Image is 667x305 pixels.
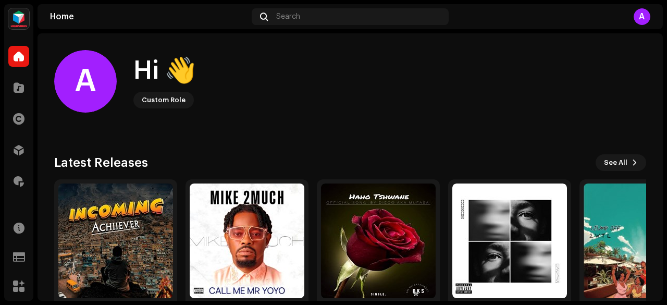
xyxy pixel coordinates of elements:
[58,184,173,298] img: 4973bcd9-0bbe-4c97-a309-942eb0a3f03f
[604,152,627,173] span: See All
[321,184,436,298] img: 465808d3-4f58-4c1c-8943-d7a4a03634b4
[50,13,248,21] div: Home
[596,154,646,171] button: See All
[190,184,304,298] img: 29713b89-0f27-46b9-9b96-8cd7d9abf776
[54,50,117,113] div: A
[452,184,567,298] img: b88db7a0-46a4-4c80-849a-4eb2c1969c17
[133,54,196,88] div: Hi 👋
[634,8,650,25] div: A
[8,8,29,29] img: feab3aad-9b62-475c-8caf-26f15a9573ee
[54,154,148,171] h3: Latest Releases
[142,94,186,106] div: Custom Role
[276,13,300,21] span: Search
